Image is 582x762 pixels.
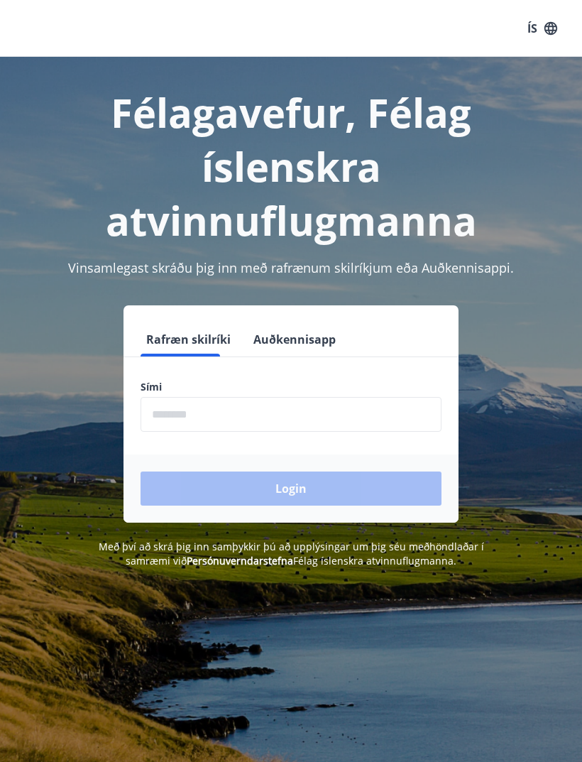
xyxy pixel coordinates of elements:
[248,322,341,356] button: Auðkennisapp
[141,322,236,356] button: Rafræn skilríki
[520,16,565,41] button: ÍS
[17,85,565,247] h1: Félagavefur, Félag íslenskra atvinnuflugmanna
[141,380,441,394] label: Sími
[68,259,514,276] span: Vinsamlegast skráðu þig inn með rafrænum skilríkjum eða Auðkennisappi.
[99,540,484,567] span: Með því að skrá þig inn samþykkir þú að upplýsingar um þig séu meðhöndlaðar í samræmi við Félag í...
[187,554,293,567] a: Persónuverndarstefna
